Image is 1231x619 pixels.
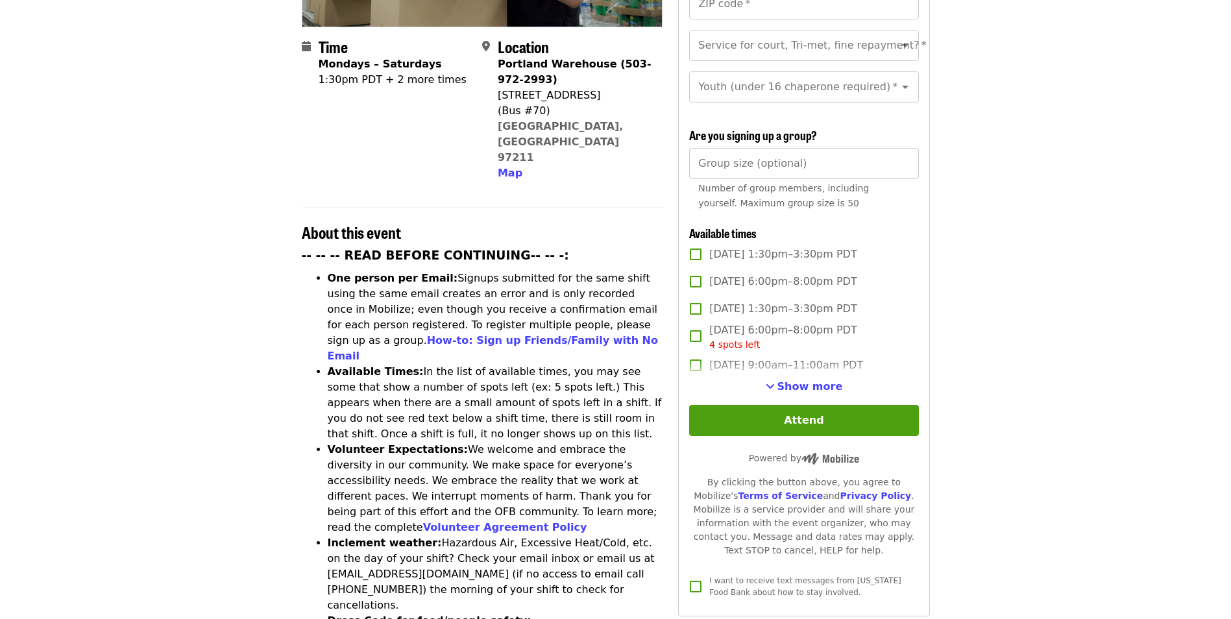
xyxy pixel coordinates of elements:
li: Hazardous Air, Excessive Heat/Cold, etc. on the day of your shift? Check your email inbox or emai... [328,535,663,613]
strong: Portland Warehouse (503-972-2993) [498,58,652,86]
a: Volunteer Agreement Policy [423,521,587,533]
img: Powered by Mobilize [801,453,859,465]
span: [DATE] 1:30pm–3:30pm PDT [709,301,857,317]
strong: Available Times: [328,365,424,378]
span: About this event [302,221,401,243]
strong: Inclement weather: [328,537,442,549]
i: calendar icon [302,40,311,53]
span: I want to receive text messages from [US_STATE] Food Bank about how to stay involved. [709,576,901,597]
i: map-marker-alt icon [482,40,490,53]
div: [STREET_ADDRESS] [498,88,652,103]
button: See more timeslots [766,379,843,394]
button: Attend [689,405,918,436]
span: 4 spots left [709,339,760,350]
strong: Volunteer Expectations: [328,443,469,455]
span: Map [498,167,522,179]
strong: One person per Email: [328,272,458,284]
div: 1:30pm PDT + 2 more times [319,72,467,88]
a: [GEOGRAPHIC_DATA], [GEOGRAPHIC_DATA] 97211 [498,120,624,164]
div: By clicking the button above, you agree to Mobilize's and . Mobilize is a service provider and wi... [689,476,918,557]
span: Time [319,35,348,58]
strong: -- -- -- READ BEFORE CONTINUING-- -- -: [302,249,569,262]
button: Open [896,36,914,55]
a: How-to: Sign up Friends/Family with No Email [328,334,659,362]
span: [DATE] 1:30pm–3:30pm PDT [709,247,857,262]
span: [DATE] 6:00pm–8:00pm PDT [709,274,857,289]
div: (Bus #70) [498,103,652,119]
input: [object Object] [689,148,918,179]
span: Are you signing up a group? [689,127,817,143]
button: Open [896,78,914,96]
a: Privacy Policy [840,491,911,501]
li: We welcome and embrace the diversity in our community. We make space for everyone’s accessibility... [328,442,663,535]
span: Location [498,35,549,58]
span: Powered by [749,453,859,463]
span: Available times [689,225,757,241]
span: Number of group members, including yourself. Maximum group size is 50 [698,183,869,208]
span: [DATE] 6:00pm–8:00pm PDT [709,322,857,352]
a: Terms of Service [738,491,823,501]
strong: Mondays – Saturdays [319,58,442,70]
span: [DATE] 9:00am–11:00am PDT [709,358,863,373]
button: Map [498,165,522,181]
li: Signups submitted for the same shift using the same email creates an error and is only recorded o... [328,271,663,364]
li: In the list of available times, you may see some that show a number of spots left (ex: 5 spots le... [328,364,663,442]
span: Show more [777,380,843,393]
